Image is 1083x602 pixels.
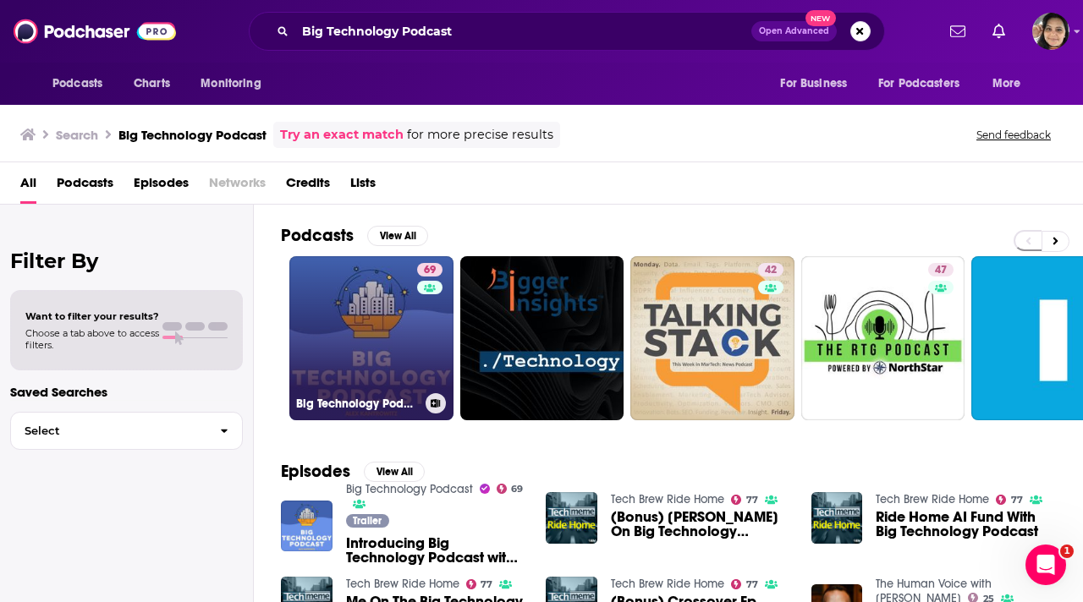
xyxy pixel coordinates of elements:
[765,262,777,279] span: 42
[780,72,847,96] span: For Business
[201,72,261,96] span: Monitoring
[731,579,758,589] a: 77
[971,128,1056,142] button: Send feedback
[466,579,493,589] a: 77
[346,577,459,591] a: Tech Brew Ride Home
[134,72,170,96] span: Charts
[209,169,266,204] span: Networks
[878,72,959,96] span: For Podcasters
[281,461,350,482] h2: Episodes
[935,262,947,279] span: 47
[751,21,837,41] button: Open AdvancedNew
[731,495,758,505] a: 77
[1032,13,1069,50] span: Logged in as shelbyjanner
[1025,545,1066,585] iframe: Intercom live chat
[280,125,404,145] a: Try an exact match
[867,68,984,100] button: open menu
[286,169,330,204] a: Credits
[346,536,526,565] a: Introducing Big Technology Podcast with Alex Kantrowitz
[1032,13,1069,50] img: User Profile
[10,249,243,273] h2: Filter By
[611,510,791,539] span: (Bonus) [PERSON_NAME] On Big Technology Podcast
[1011,496,1023,504] span: 77
[289,256,454,420] a: 69Big Technology Podcast
[876,492,989,506] a: Tech Brew Ride Home
[189,68,283,100] button: open menu
[611,510,791,539] a: (Bonus) Brian On Big Technology Podcast
[1060,545,1074,558] span: 1
[134,169,189,204] a: Episodes
[611,577,724,591] a: Tech Brew Ride Home
[1032,13,1069,50] button: Show profile menu
[511,485,523,493] span: 69
[249,12,885,51] div: Search podcasts, credits, & more...
[943,17,972,46] a: Show notifications dropdown
[367,226,428,246] button: View All
[759,27,829,36] span: Open Advanced
[497,484,524,494] a: 69
[123,68,180,100] a: Charts
[407,125,553,145] span: for more precise results
[364,462,425,482] button: View All
[25,327,159,351] span: Choose a tab above to access filters.
[118,127,267,143] h3: Big Technology Podcast
[281,225,428,246] a: PodcastsView All
[481,581,492,588] span: 77
[346,482,473,496] a: Big Technology Podcast
[986,17,1012,46] a: Show notifications dropdown
[546,492,597,544] img: (Bonus) Brian On Big Technology Podcast
[346,536,526,565] span: Introducing Big Technology Podcast with [PERSON_NAME]
[630,256,794,420] a: 42
[350,169,376,204] a: Lists
[20,169,36,204] a: All
[296,397,419,411] h3: Big Technology Podcast
[996,495,1023,505] a: 77
[14,15,176,47] img: Podchaser - Follow, Share and Rate Podcasts
[876,510,1056,539] a: Ride Home AI Fund With Big Technology Podcast
[11,425,206,436] span: Select
[611,492,724,506] a: Tech Brew Ride Home
[981,68,1042,100] button: open menu
[768,68,868,100] button: open menu
[52,72,102,96] span: Podcasts
[928,263,954,276] a: 47
[801,256,965,420] a: 47
[281,461,425,482] a: EpisodesView All
[56,127,98,143] h3: Search
[353,516,382,526] span: Trailer
[811,492,863,544] img: Ride Home AI Fund With Big Technology Podcast
[281,225,354,246] h2: Podcasts
[424,262,436,279] span: 69
[758,263,783,276] a: 42
[746,581,758,588] span: 77
[10,384,243,400] p: Saved Searches
[10,412,243,450] button: Select
[281,501,333,552] img: Introducing Big Technology Podcast with Alex Kantrowitz
[295,18,751,45] input: Search podcasts, credits, & more...
[417,263,443,276] a: 69
[805,10,836,26] span: New
[746,496,758,504] span: 77
[57,169,113,204] a: Podcasts
[41,68,124,100] button: open menu
[992,72,1021,96] span: More
[25,310,159,322] span: Want to filter your results?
